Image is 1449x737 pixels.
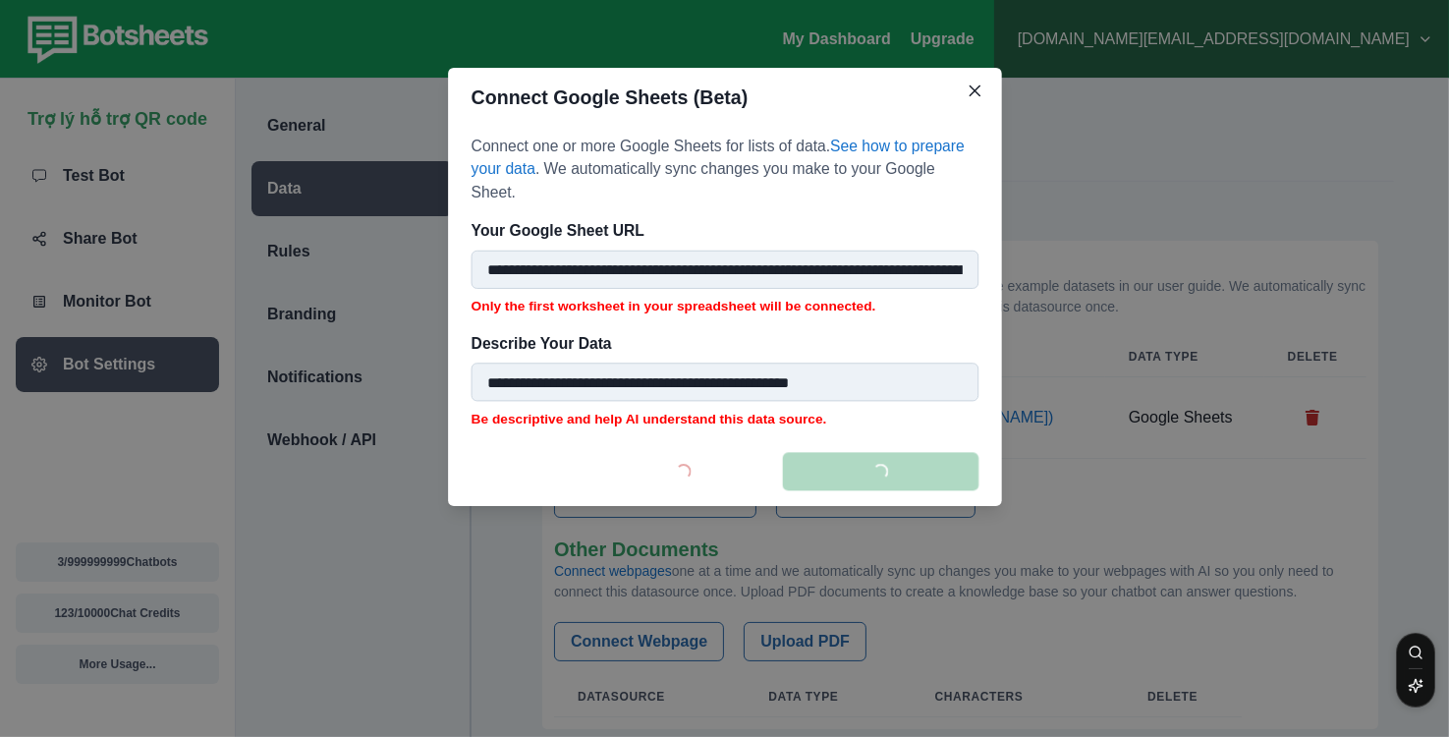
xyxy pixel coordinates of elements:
a: See how to prepare your data [471,138,964,177]
p: Connect one or more Google Sheets for lists of data. . We automatically sync changes you make to ... [471,135,978,203]
p: Only the first worksheet in your spreadsheet will be connected. [471,297,978,317]
button: Close [959,76,989,106]
p: Describe Your Data [471,332,967,355]
p: Be descriptive and help AI understand this data source. [471,409,978,429]
p: Your Google Sheet URL [471,220,967,243]
header: Connect Google Sheets (Beta) [448,68,1002,128]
